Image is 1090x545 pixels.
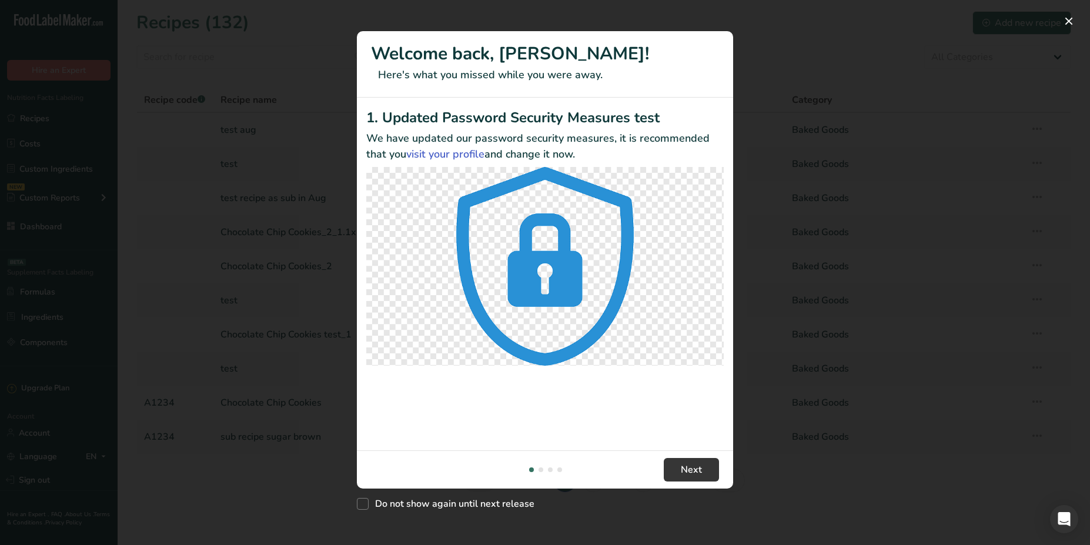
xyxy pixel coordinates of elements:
[366,167,724,366] img: Updated Password Security Measures test
[1050,505,1078,533] div: Open Intercom Messenger
[366,131,724,162] p: We have updated our password security measures, it is recommended that you and change it now.
[369,498,534,510] span: Do not show again until next release
[371,41,719,67] h1: Welcome back, [PERSON_NAME]!
[681,463,702,477] span: Next
[366,107,724,128] h2: 1. Updated Password Security Measures test
[371,67,719,83] p: Here's what you missed while you were away.
[406,147,484,161] a: visit your profile
[664,458,719,482] button: Next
